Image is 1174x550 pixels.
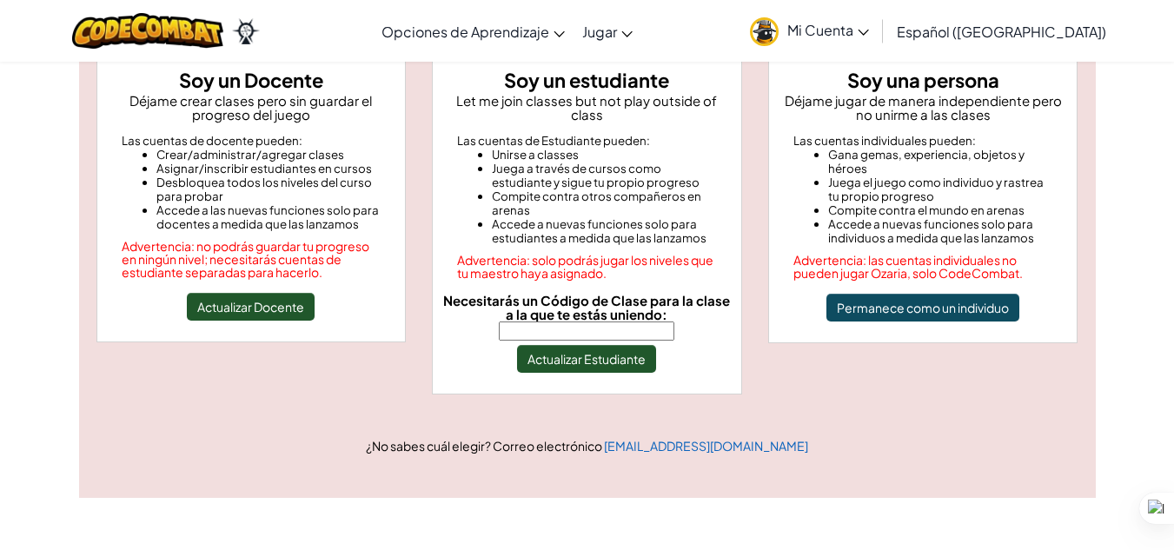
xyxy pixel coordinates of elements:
span: Jugar [582,23,617,41]
li: Accede a las nuevas funciones solo para docentes a medida que las lanzamos [156,203,381,231]
span: Opciones de Aprendizaje [381,23,549,41]
div: Advertencia: no podrás guardar tu progreso en ningún nivel; necesitarás cuentas de estudiante sep... [122,240,381,279]
a: Opciones de Aprendizaje [373,8,574,55]
button: Actualizar Docente [187,293,315,321]
span: Necesitarás un Código de Clase para la clase a la que te estás uniendo: [443,292,730,322]
strong: Soy una persona [847,68,999,92]
img: avatar [750,17,779,46]
div: Advertencia: las cuentas individuales no pueden jugar Ozaria, solo CodeCombat. [793,254,1053,280]
span: Español ([GEOGRAPHIC_DATA]) [897,23,1106,41]
span: Mi Cuenta [787,21,869,39]
strong: Soy un estudiante [504,68,669,92]
img: Ozaria [232,18,260,44]
a: [EMAIL_ADDRESS][DOMAIN_NAME] [604,438,808,454]
li: Crear/administrar/agregar clases [156,148,381,162]
p: Déjame crear clases pero sin guardar el progreso del juego [104,94,399,122]
li: Gana gemas, experiencia, objetos y héroes [828,148,1053,176]
div: Las cuentas de docente pueden: [122,134,381,148]
div: Las cuentas de Estudiante pueden: [457,134,717,148]
a: Jugar [574,8,641,55]
a: Español ([GEOGRAPHIC_DATA]) [888,8,1115,55]
span: ¿No sabes cuál elegir? Correo electrónico [366,438,604,454]
li: Unirse a classes [492,148,717,162]
img: CodeCombat logo [72,13,224,49]
li: Juega a través de cursos como estudiante y sigue tu propio progreso [492,162,717,189]
li: Asignar/inscribir estudiantes en cursos [156,162,381,176]
p: Let me join classes but not play outside of class [440,94,734,122]
input: Necesitarás un Código de Clase para la clase a la que te estás uniendo: [499,321,674,341]
li: Accede a nuevas funciones solo para individuos a medida que las lanzamos [828,217,1053,245]
p: Déjame jugar de manera independiente pero no unirme a las clases [776,94,1071,122]
strong: Soy un Docente [179,68,323,92]
li: Desbloquea todos los niveles del curso para probar [156,176,381,203]
div: Advertencia: solo podrás jugar los niveles que tu maestro haya asignado. [457,254,717,280]
button: Permanece como un individuo [826,294,1019,321]
button: Actualizar Estudiante [517,345,656,373]
li: Juega el juego como individuo y rastrea tu propio progreso [828,176,1053,203]
div: Las cuentas individuales pueden: [793,134,1053,148]
li: Compite contra otros compañeros en arenas [492,189,717,217]
li: Compite contra el mundo en arenas [828,203,1053,217]
li: Accede a nuevas funciones solo para estudiantes a medida que las lanzamos [492,217,717,245]
a: Mi Cuenta [741,3,878,58]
